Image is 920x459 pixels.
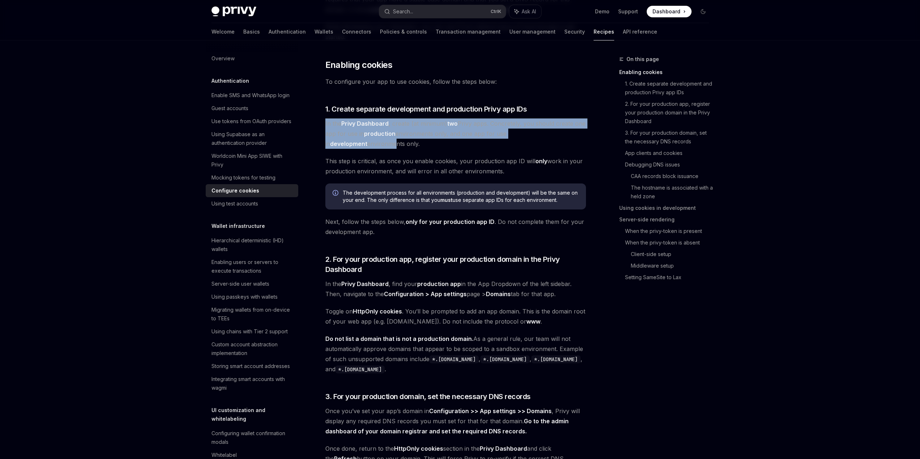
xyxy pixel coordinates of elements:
button: Search...CtrlK [379,5,506,18]
div: Overview [211,54,235,63]
div: Using passkeys with wallets [211,293,278,301]
div: Migrating wallets from on-device to TEEs [211,306,294,323]
a: Privy Dashboard [341,280,389,288]
a: Debugging DNS issues [625,159,715,170]
a: Worldcoin Mini App SIWE with Privy [206,150,298,171]
a: Using Supabase as an authentication provider [206,128,298,150]
div: Guest accounts [211,104,248,113]
strong: Configuration >> App settings >> Domains [429,407,552,415]
div: Enable SMS and WhatsApp login [211,91,290,100]
strong: HttpOnly cookies [353,308,402,315]
a: Support [618,8,638,15]
a: Custom account abstraction implementation [206,338,298,360]
div: Storing smart account addresses [211,362,290,371]
a: When the privy-token is present [625,225,715,237]
strong: only [535,157,547,165]
a: Configuring wallet confirmation modals [206,427,298,449]
div: Configuring wallet confirmation modals [211,429,294,446]
a: www [526,318,540,325]
span: Ctrl K [491,9,501,14]
a: User management [509,23,556,40]
span: In the , create (at minimum) Privy apps. Concretely, you should create one app for use in environ... [325,118,586,149]
img: dark logo [211,7,256,17]
a: Privy Dashboard [341,120,389,127]
a: Using chains with Tier 2 support [206,325,298,338]
strong: Privy Dashboard [480,445,527,452]
span: 2. For your production app, register your production domain in the Privy Dashboard [325,254,586,274]
a: Using cookies in development [619,202,715,214]
span: In the , find your in the App Dropdown of the left sidebar. Then, navigate to the page > tab for ... [325,279,586,299]
span: 3. For your production domain, set the necessary DNS records [325,391,531,402]
a: Mocking tokens for testing [206,171,298,184]
a: Recipes [594,23,614,40]
button: Ask AI [509,5,541,18]
strong: Configuration > App settings [384,290,467,298]
a: Dashboard [647,6,692,17]
strong: HttpOnly cookies [394,445,443,452]
a: When the privy-token is absent [625,237,715,248]
a: Enabling users or servers to execute transactions [206,256,298,277]
a: Using test accounts [206,197,298,210]
a: Storing smart account addresses [206,360,298,373]
a: Migrating wallets from on-device to TEEs [206,303,298,325]
a: CAA records block issuance [631,170,715,182]
a: Authentication [269,23,306,40]
h5: UI customization and whitelabeling [211,406,298,423]
span: 1. Create separate development and production Privy app IDs [325,104,527,114]
strong: development [330,140,367,147]
span: Toggle on . You’ll be prompted to add an app domain. This is the domain root of your web app (e.g... [325,306,586,326]
span: This step is critical, as once you enable cookies, your production app ID will work in your produ... [325,156,586,176]
a: Transaction management [436,23,501,40]
a: 1. Create separate development and production Privy app IDs [625,78,715,98]
div: Enabling users or servers to execute transactions [211,258,294,275]
div: Custom account abstraction implementation [211,340,294,358]
span: Once you’ve set your app’s domain in , Privy will display any required DNS records you must set f... [325,406,586,436]
h5: Authentication [211,77,249,85]
a: Guest accounts [206,102,298,115]
span: Enabling cookies [325,59,392,71]
a: Using passkeys with wallets [206,290,298,303]
a: Hierarchical deterministic (HD) wallets [206,234,298,256]
a: Demo [595,8,609,15]
a: Configure cookies [206,184,298,197]
a: Use tokens from OAuth providers [206,115,298,128]
div: Search... [393,7,413,16]
span: Dashboard [652,8,680,15]
h5: Wallet infrastructure [211,222,265,230]
div: Using test accounts [211,199,258,208]
a: Connectors [342,23,371,40]
a: Setting SameSite to Lax [625,272,715,283]
span: The development process for all environments (production and development) will be the same on you... [343,189,579,204]
span: To configure your app to use cookies, follow the steps below: [325,77,586,87]
a: 2. For your production app, register your production domain in the Privy Dashboard [625,98,715,127]
strong: production [364,130,395,137]
strong: only for your production app ID [406,218,495,225]
a: App clients and cookies [625,147,715,159]
a: Overview [206,52,298,65]
a: Enable SMS and WhatsApp login [206,89,298,102]
a: Policies & controls [380,23,427,40]
a: Integrating smart accounts with wagmi [206,373,298,394]
a: Middleware setup [631,260,715,272]
button: Toggle dark mode [697,6,709,17]
div: Using chains with Tier 2 support [211,327,288,336]
div: Integrating smart accounts with wagmi [211,375,294,392]
div: Server-side user wallets [211,280,269,288]
a: The hostname is associated with a held zone [631,182,715,202]
code: *.[DOMAIN_NAME] [480,355,530,363]
a: Basics [243,23,260,40]
a: API reference [623,23,657,40]
div: Use tokens from OAuth providers [211,117,291,126]
strong: must [440,197,453,203]
div: Worldcoin Mini App SIWE with Privy [211,152,294,169]
svg: Info [333,190,340,197]
span: As a general rule, our team will not automatically approve domains that appear to be scoped to a ... [325,334,586,374]
div: Configure cookies [211,186,259,195]
a: Client-side setup [631,248,715,260]
strong: production app [417,280,461,287]
div: Hierarchical deterministic (HD) wallets [211,236,294,254]
a: Enabling cookies [619,66,715,78]
a: Security [564,23,585,40]
a: 3. For your production domain, set the necessary DNS records [625,127,715,147]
